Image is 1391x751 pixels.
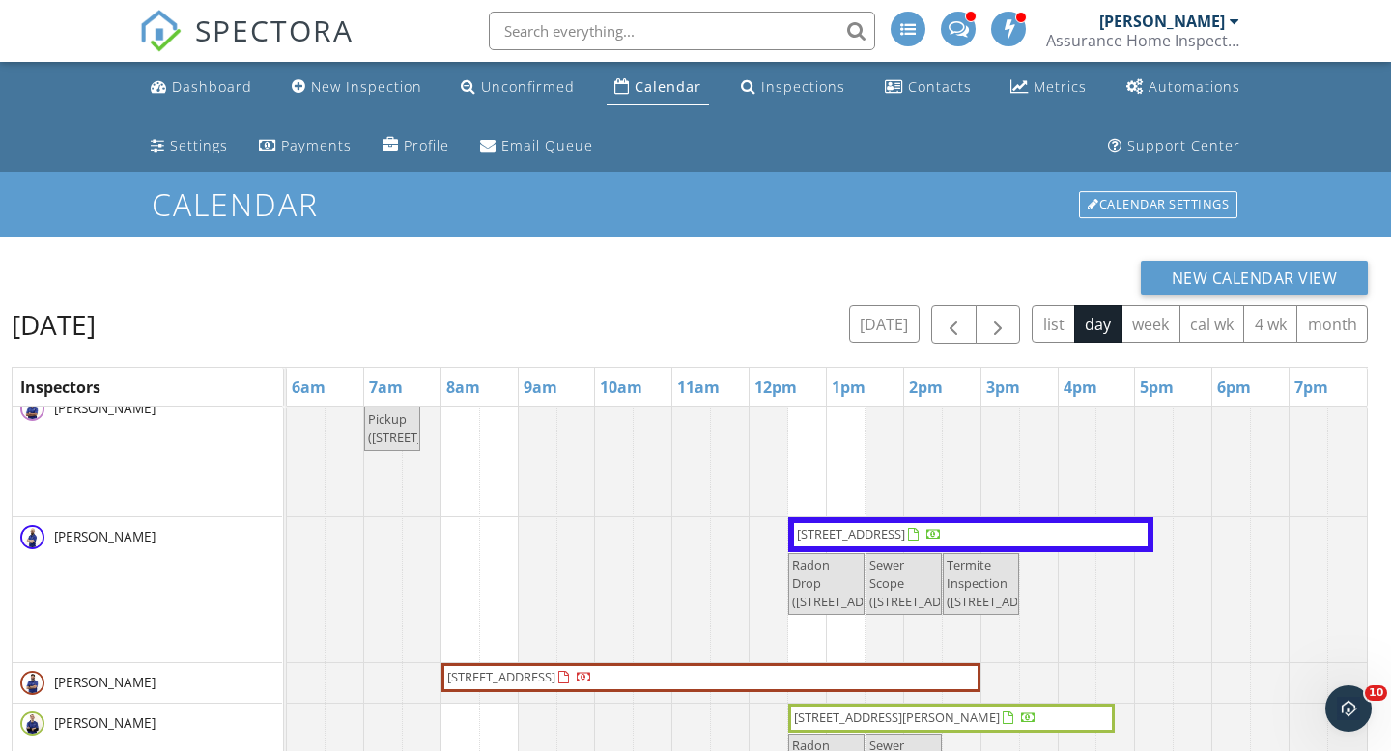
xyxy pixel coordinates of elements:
[1034,77,1087,96] div: Metrics
[1059,372,1102,403] a: 4pm
[50,399,159,418] span: [PERSON_NAME]
[139,10,182,52] img: The Best Home Inspection Software - Spectora
[595,372,647,403] a: 10am
[750,372,802,403] a: 12pm
[797,525,905,542] span: [STREET_ADDRESS]
[1135,372,1178,403] a: 5pm
[1365,685,1387,701] span: 10
[1149,77,1240,96] div: Automations
[20,525,44,549] img: bo.jpg
[20,376,100,398] span: Inspectors
[311,77,422,96] div: New Inspection
[50,673,159,692] span: [PERSON_NAME]
[904,372,948,403] a: 2pm
[1079,191,1237,218] div: Calendar Settings
[1179,305,1245,343] button: cal wk
[1099,12,1225,31] div: [PERSON_NAME]
[195,10,354,50] span: SPECTORA
[152,187,1239,221] h1: Calendar
[251,128,359,164] a: Payments
[931,305,977,345] button: Previous day
[453,70,582,105] a: Unconfirmed
[1127,136,1240,154] div: Support Center
[792,556,908,610] span: Radon Drop ([STREET_ADDRESS])
[1119,70,1248,105] a: Automations (Advanced)
[1100,128,1248,164] a: Support Center
[869,556,985,610] span: Sewer Scope ([STREET_ADDRESS])
[1032,305,1075,343] button: list
[1212,372,1256,403] a: 6pm
[364,372,408,403] a: 7am
[20,397,44,421] img: amador.jpg
[20,711,44,736] img: kyle.jpg
[170,136,228,154] div: Settings
[12,305,96,344] h2: [DATE]
[1296,305,1368,343] button: month
[1077,189,1239,220] a: Calendar Settings
[981,372,1025,403] a: 3pm
[447,668,555,685] span: [STREET_ADDRESS]
[501,136,593,154] div: Email Queue
[519,372,562,403] a: 9am
[50,527,159,546] span: [PERSON_NAME]
[375,128,457,164] a: Company Profile
[404,136,449,154] div: Profile
[849,305,920,343] button: [DATE]
[1074,305,1122,343] button: day
[947,556,1063,610] span: Termite Inspection ([STREET_ADDRESS])
[607,70,709,105] a: Calendar
[635,77,701,96] div: Calendar
[1121,305,1180,343] button: week
[1243,305,1297,343] button: 4 wk
[733,70,853,105] a: Inspections
[1325,685,1372,732] iframe: Intercom live chat
[1290,372,1333,403] a: 7pm
[143,128,236,164] a: Settings
[481,77,575,96] div: Unconfirmed
[172,77,252,96] div: Dashboard
[287,372,330,403] a: 6am
[1046,31,1239,50] div: Assurance Home Inspections
[20,671,44,695] img: john.jpg
[794,709,1000,726] span: [STREET_ADDRESS][PERSON_NAME]
[877,70,979,105] a: Contacts
[139,26,354,67] a: SPECTORA
[1141,261,1369,295] button: New Calendar View
[489,12,875,50] input: Search everything...
[472,128,601,164] a: Email Queue
[50,713,159,733] span: [PERSON_NAME]
[827,372,870,403] a: 1pm
[976,305,1021,345] button: Next day
[368,392,484,446] span: Radon Pickup ([STREET_ADDRESS])
[281,136,352,154] div: Payments
[672,372,724,403] a: 11am
[143,70,260,105] a: Dashboard
[908,77,972,96] div: Contacts
[441,372,485,403] a: 8am
[1003,70,1094,105] a: Metrics
[284,70,430,105] a: New Inspection
[761,77,845,96] div: Inspections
